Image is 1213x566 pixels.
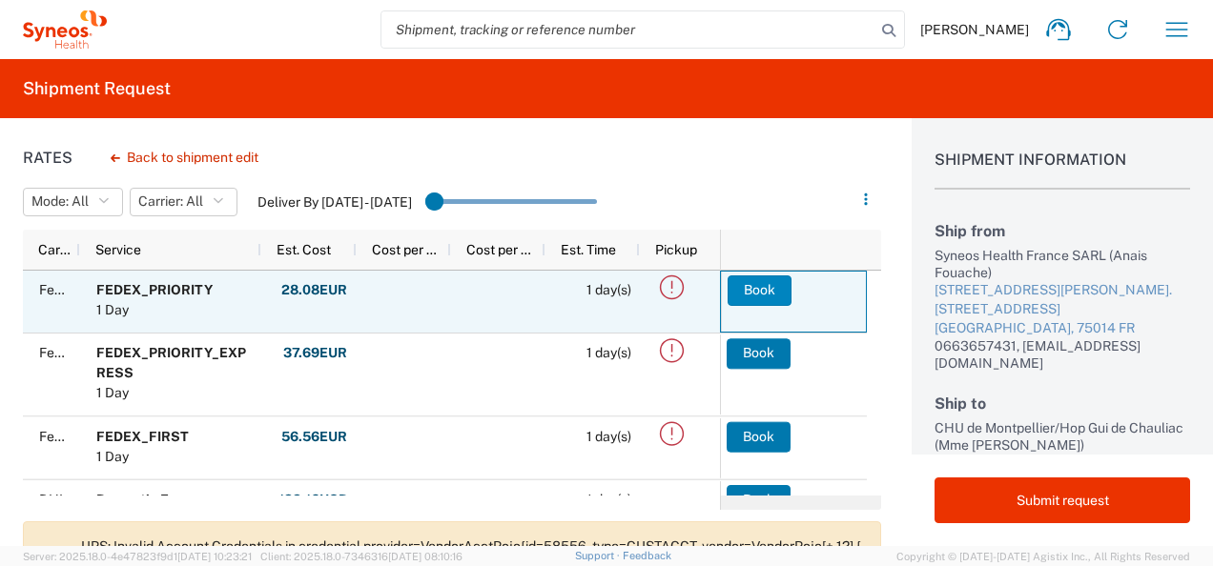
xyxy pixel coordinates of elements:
strong: 56.56 EUR [281,428,347,446]
span: Carrier: All [138,192,203,211]
span: 1 day(s) [586,345,631,360]
span: [PERSON_NAME] [920,21,1029,38]
h2: Shipment Request [23,77,171,100]
span: Est. Time [561,242,616,257]
span: DHL [39,492,67,507]
span: Copyright © [DATE]-[DATE] Agistix Inc., All Rights Reserved [896,548,1190,565]
button: 28.08EUR [280,275,348,306]
div: 1 Day [96,300,213,320]
span: [DATE] 10:23:21 [177,551,252,562]
a: Support [575,550,623,561]
span: 1 day(s) [586,282,631,297]
button: Book [727,421,791,452]
span: Mode: All [31,192,89,211]
b: FEDEX_PRIORITY [96,282,213,297]
strong: 37.69 EUR [283,344,347,362]
span: Service [95,242,141,257]
h2: Ship from [935,222,1190,240]
h1: Shipment Information [935,151,1190,190]
span: [DATE] 08:10:16 [388,551,463,562]
button: Book [728,275,792,306]
span: FedEx Express [39,429,131,444]
label: Deliver By [DATE] - [DATE] [257,193,412,211]
div: 0663657431, [EMAIL_ADDRESS][DOMAIN_NAME] [935,337,1190,372]
span: FedEx Express [39,345,131,360]
button: Carrier: All [130,188,237,216]
div: [STREET_ADDRESS][PERSON_NAME]. [STREET_ADDRESS] [935,281,1190,318]
span: Client: 2025.18.0-7346316 [260,551,463,562]
a: [STREET_ADDRESS][PERSON_NAME]. [STREET_ADDRESS][GEOGRAPHIC_DATA], 75014 FR [935,281,1190,337]
span: Est. Cost [277,242,331,257]
button: Mode: All [23,188,123,216]
h2: Ship to [935,394,1190,413]
span: 1 day(s) [586,492,631,507]
strong: 122.16 USD [278,491,348,509]
div: 1 Day [96,383,253,403]
span: Server: 2025.18.0-4e47823f9d1 [23,551,252,562]
button: Book [727,338,791,369]
span: Cost per Mile [466,242,538,257]
div: 1 Day [96,447,189,467]
strong: 28.08 EUR [281,281,347,299]
span: FedEx Express [39,282,131,297]
input: Shipment, tracking or reference number [381,11,875,48]
div: CHU de Montpellier/Hop Gui de Chauliac (Mme [PERSON_NAME]) [935,419,1190,454]
b: FEDEX_PRIORITY_EXPRESS [96,345,246,380]
a: Feedback [623,550,671,561]
button: 122.16USD [278,485,349,515]
b: Domestic Express [96,492,212,507]
span: 1 day(s) [586,429,631,444]
span: Carrier [38,242,72,257]
button: 56.56EUR [280,421,348,452]
button: Book [727,485,791,515]
span: Cost per Mile [372,242,443,257]
button: 37.69EUR [282,338,348,369]
button: Submit request [935,477,1190,523]
div: [GEOGRAPHIC_DATA], 75014 FR [935,319,1190,338]
span: Pickup [655,242,697,257]
button: Back to shipment edit [95,141,274,174]
h1: Rates [23,149,72,167]
div: Syneos Health France SARL (Anais Fouache) [935,247,1190,281]
b: FEDEX_FIRST [96,429,189,444]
